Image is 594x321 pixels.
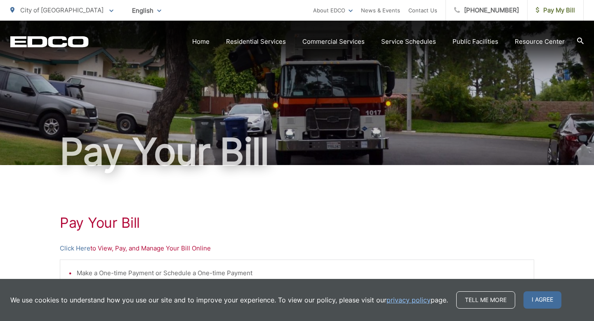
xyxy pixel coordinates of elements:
p: We use cookies to understand how you use our site and to improve your experience. To view our pol... [10,295,448,305]
a: Public Facilities [453,37,498,47]
h1: Pay Your Bill [60,215,534,231]
p: to View, Pay, and Manage Your Bill Online [60,243,534,253]
a: Residential Services [226,37,286,47]
a: Home [192,37,210,47]
h1: Pay Your Bill [10,131,584,172]
span: I agree [523,291,561,309]
a: Tell me more [456,291,515,309]
a: Click Here [60,243,90,253]
a: EDCD logo. Return to the homepage. [10,36,89,47]
li: Make a One-time Payment or Schedule a One-time Payment [77,268,526,278]
a: Service Schedules [381,37,436,47]
span: English [126,3,167,18]
span: City of [GEOGRAPHIC_DATA] [20,6,104,14]
a: Commercial Services [302,37,365,47]
a: privacy policy [387,295,431,305]
a: About EDCO [313,5,353,15]
span: Pay My Bill [536,5,575,15]
a: Resource Center [515,37,565,47]
a: Contact Us [408,5,437,15]
a: News & Events [361,5,400,15]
